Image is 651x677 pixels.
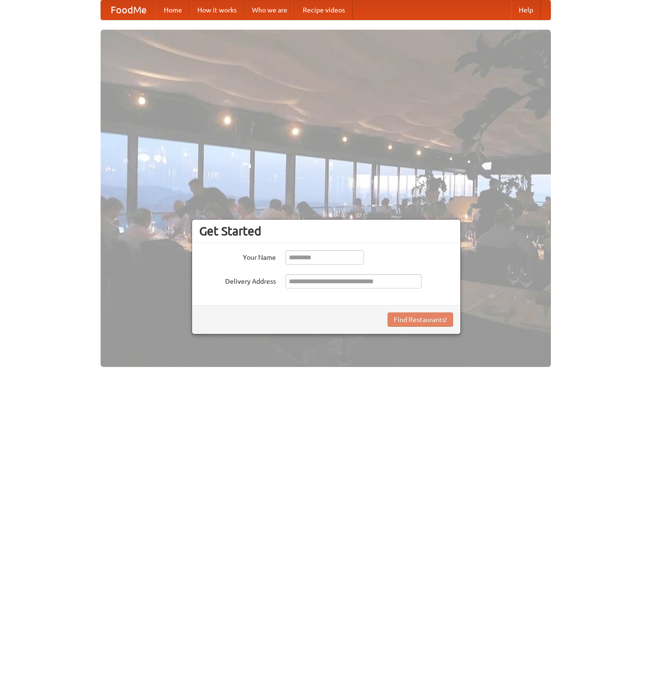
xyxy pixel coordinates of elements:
[199,274,276,286] label: Delivery Address
[199,224,453,238] h3: Get Started
[156,0,190,20] a: Home
[101,0,156,20] a: FoodMe
[295,0,353,20] a: Recipe videos
[190,0,244,20] a: How it works
[388,312,453,327] button: Find Restaurants!
[199,250,276,262] label: Your Name
[511,0,541,20] a: Help
[244,0,295,20] a: Who we are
